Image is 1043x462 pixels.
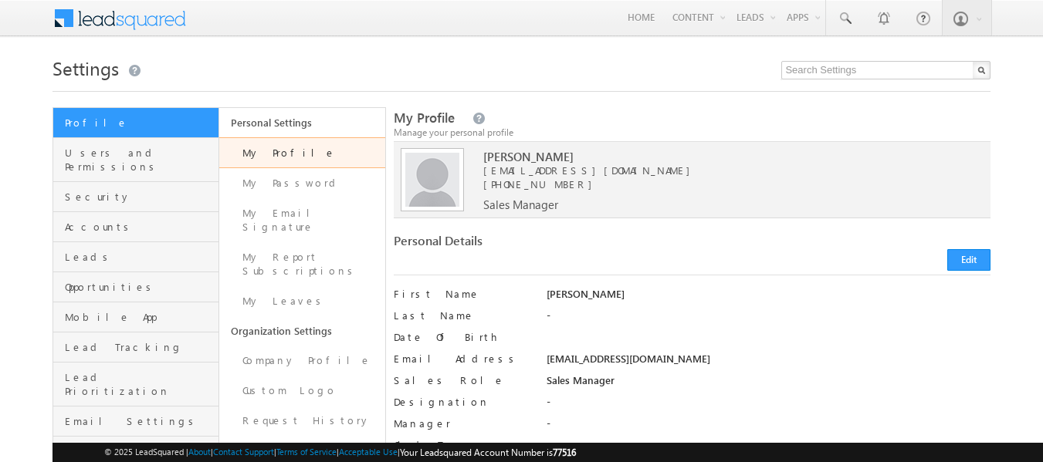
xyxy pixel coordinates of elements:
[219,168,385,198] a: My Password
[394,109,455,126] span: My Profile
[394,395,532,409] label: Designation
[400,447,576,458] span: Your Leadsquared Account Number is
[547,309,991,330] div: -
[781,61,991,79] input: Search Settings
[219,198,385,242] a: My Email Signature
[394,352,532,366] label: Email Address
[547,373,991,395] div: Sales Manager
[547,438,991,460] div: -
[53,138,218,182] a: Users and Permissions
[483,197,558,211] span: Sales Manager
[65,220,215,234] span: Accounts
[394,287,532,301] label: First Name
[65,414,215,428] span: Email Settings
[553,447,576,458] span: 77516
[219,137,385,168] a: My Profile
[53,108,218,138] a: Profile
[547,352,991,373] div: [EMAIL_ADDRESS][DOMAIN_NAME]
[219,316,385,346] a: Organization Settings
[483,164,961,177] span: [EMAIL_ADDRESS][DOMAIN_NAME]
[65,250,215,264] span: Leads
[52,56,119,80] span: Settings
[394,234,685,255] div: Personal Details
[53,272,218,302] a: Opportunities
[219,346,385,376] a: Company Profile
[394,309,532,322] label: Last Name
[219,242,385,286] a: My Report Subscriptions
[53,332,218,363] a: Lead Tracking
[65,340,215,354] span: Lead Tracking
[53,242,218,272] a: Leads
[219,406,385,436] a: Request History
[547,416,991,438] div: -
[547,287,991,309] div: [PERSON_NAME]
[947,249,991,271] button: Edit
[547,395,991,416] div: -
[394,416,532,430] label: Manager
[394,438,532,452] label: Old Team
[219,376,385,406] a: Custom Logo
[213,447,274,457] a: Contact Support
[65,310,215,324] span: Mobile App
[219,108,385,137] a: Personal Settings
[53,212,218,242] a: Accounts
[219,286,385,316] a: My Leaves
[339,447,398,457] a: Acceptable Use
[53,182,218,212] a: Security
[394,126,991,140] div: Manage your personal profile
[65,146,215,174] span: Users and Permissions
[394,330,532,344] label: Date Of Birth
[483,150,961,164] span: [PERSON_NAME]
[483,177,600,191] span: [PHONE_NUMBER]
[276,447,337,457] a: Terms of Service
[65,370,215,398] span: Lead Prioritization
[394,373,532,387] label: Sales Role
[104,445,576,460] span: © 2025 LeadSquared | | | | |
[65,280,215,294] span: Opportunities
[65,190,215,204] span: Security
[53,302,218,332] a: Mobile App
[65,116,215,130] span: Profile
[53,363,218,406] a: Lead Prioritization
[188,447,211,457] a: About
[53,406,218,437] a: Email Settings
